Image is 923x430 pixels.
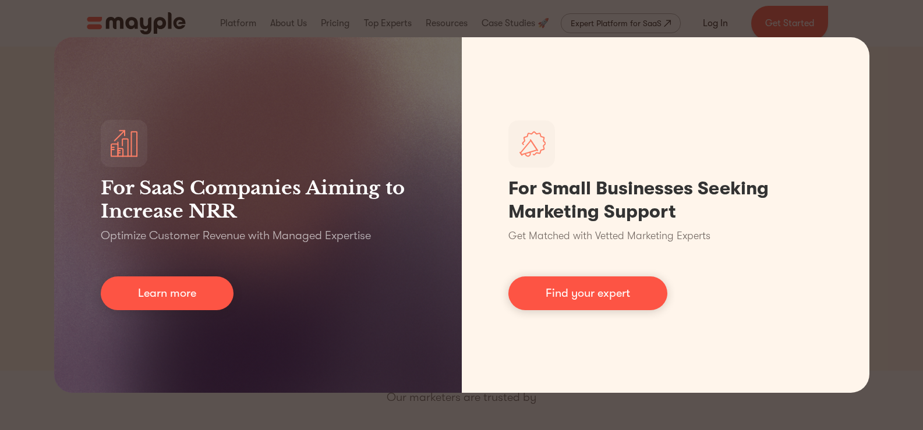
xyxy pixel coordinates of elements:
[508,276,667,310] a: Find your expert
[508,228,710,244] p: Get Matched with Vetted Marketing Experts
[101,176,415,223] h3: For SaaS Companies Aiming to Increase NRR
[101,276,234,310] a: Learn more
[508,177,823,223] h1: For Small Businesses Seeking Marketing Support
[101,228,371,244] p: Optimize Customer Revenue with Managed Expertise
